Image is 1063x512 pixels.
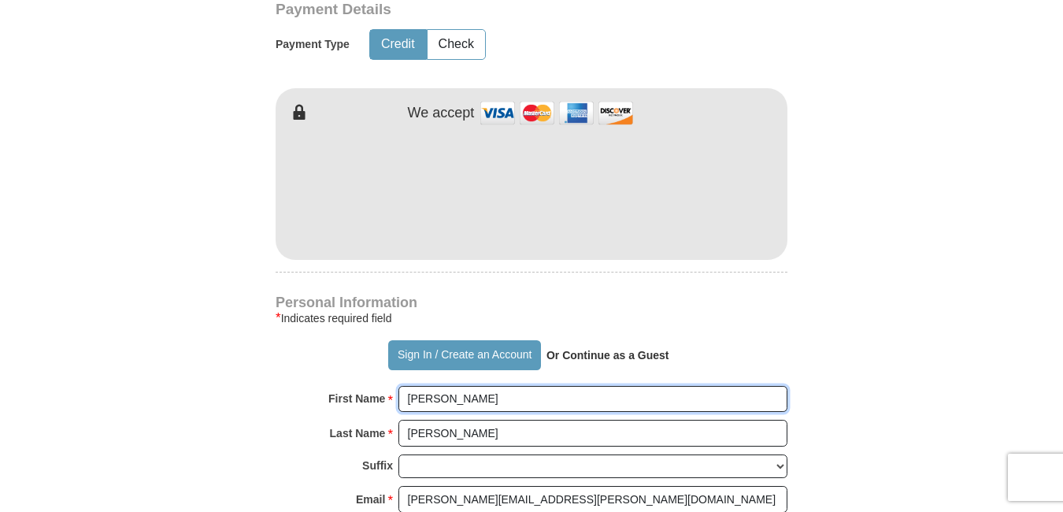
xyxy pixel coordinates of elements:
button: Check [428,30,485,59]
h4: Personal Information [276,296,787,309]
strong: Suffix [362,454,393,477]
button: Sign In / Create an Account [388,340,540,370]
strong: Email [356,488,385,510]
h5: Payment Type [276,38,350,51]
div: Indicates required field [276,309,787,328]
h3: Payment Details [276,1,677,19]
h4: We accept [408,105,475,122]
strong: Or Continue as a Guest [546,349,669,362]
button: Credit [370,30,426,59]
strong: Last Name [330,422,386,444]
strong: First Name [328,388,385,410]
img: credit cards accepted [478,96,635,130]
